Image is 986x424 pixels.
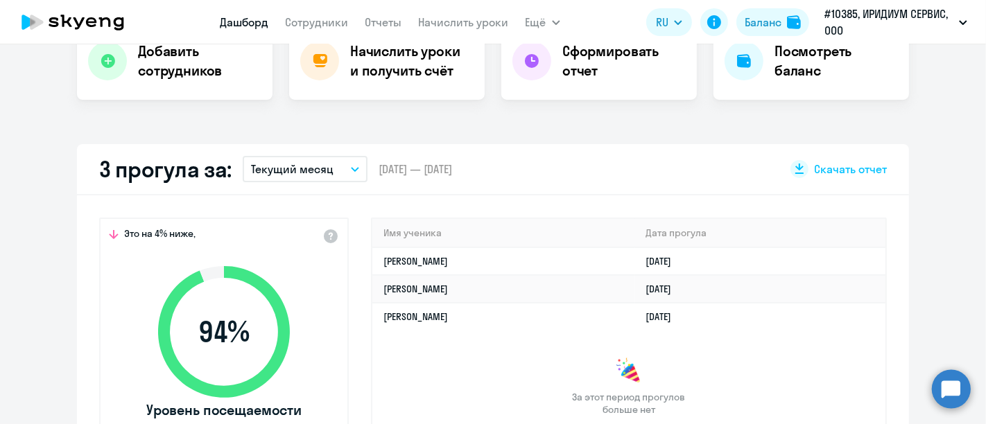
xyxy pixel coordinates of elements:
div: Баланс [745,14,781,30]
span: Ещё [526,14,546,30]
th: Имя ученика [372,219,635,247]
h4: Добавить сотрудников [138,42,261,80]
h4: Сформировать отчет [562,42,686,80]
h4: Посмотреть баланс [775,42,898,80]
h4: Начислить уроки и получить счёт [350,42,471,80]
a: [PERSON_NAME] [383,255,448,267]
button: #10385, ИРИДИУМ СЕРВИС, ООО [818,6,974,39]
button: Ещё [526,8,560,36]
a: Начислить уроки [419,15,509,29]
a: [DATE] [646,255,683,267]
a: [PERSON_NAME] [383,283,448,295]
span: 94 % [144,315,304,348]
button: Балансbalance [736,8,809,36]
a: [DATE] [646,310,683,323]
button: RU [646,8,692,36]
a: Сотрудники [286,15,349,29]
img: balance [787,15,801,29]
a: [DATE] [646,283,683,295]
th: Дата прогула [635,219,885,247]
p: #10385, ИРИДИУМ СЕРВИС, ООО [824,6,953,39]
a: Отчеты [365,15,402,29]
span: Это на 4% ниже, [124,227,196,244]
h2: 3 прогула за: [99,155,232,183]
a: [PERSON_NAME] [383,310,448,323]
button: Текущий месяц [243,156,367,182]
span: За этот период прогулов больше нет [571,391,687,416]
span: [DATE] — [DATE] [379,161,452,177]
span: RU [656,14,668,30]
a: Дашборд [220,15,269,29]
span: Скачать отчет [814,161,887,177]
img: congrats [615,357,643,385]
p: Текущий месяц [251,161,334,177]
